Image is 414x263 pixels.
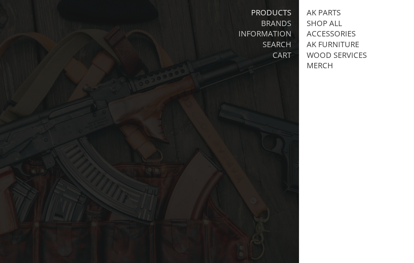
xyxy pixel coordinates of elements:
a: Shop All [307,18,342,28]
a: Search [263,39,291,49]
a: Brands [261,18,291,28]
a: AK Parts [307,8,341,18]
a: Information [238,29,291,39]
a: Merch [307,61,333,71]
a: Cart [273,50,291,60]
a: Wood Services [307,50,367,60]
a: AK Furniture [307,39,359,49]
a: Accessories [307,29,356,39]
a: Products [251,8,291,18]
